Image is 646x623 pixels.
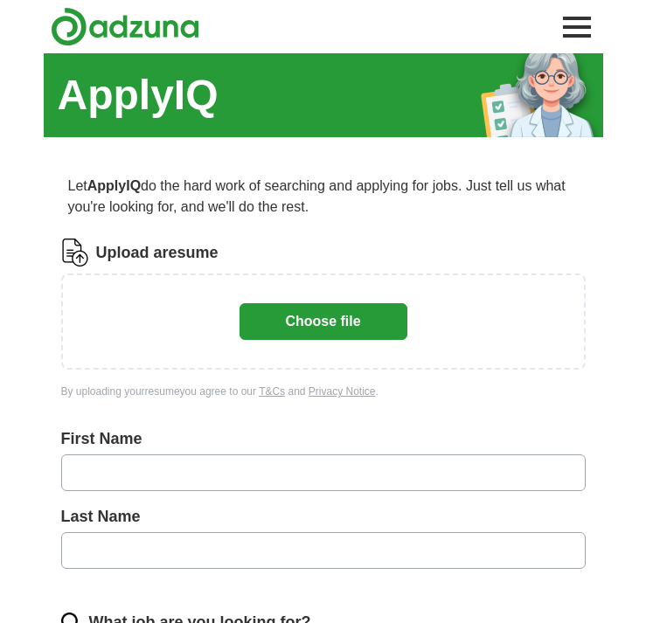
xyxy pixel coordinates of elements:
button: Choose file [240,303,407,340]
p: Let do the hard work of searching and applying for jobs. Just tell us what you're looking for, an... [61,169,586,225]
img: Adzuna logo [51,7,199,46]
button: Toggle main navigation menu [558,8,596,46]
img: CV Icon [61,239,89,267]
label: Last Name [61,505,586,529]
a: T&Cs [259,385,285,398]
label: First Name [61,427,586,451]
strong: ApplyIQ [87,178,141,193]
div: By uploading your resume you agree to our and . [61,384,586,399]
h1: ApplyIQ [58,64,219,127]
label: Upload a resume [96,241,219,265]
a: Privacy Notice [309,385,376,398]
